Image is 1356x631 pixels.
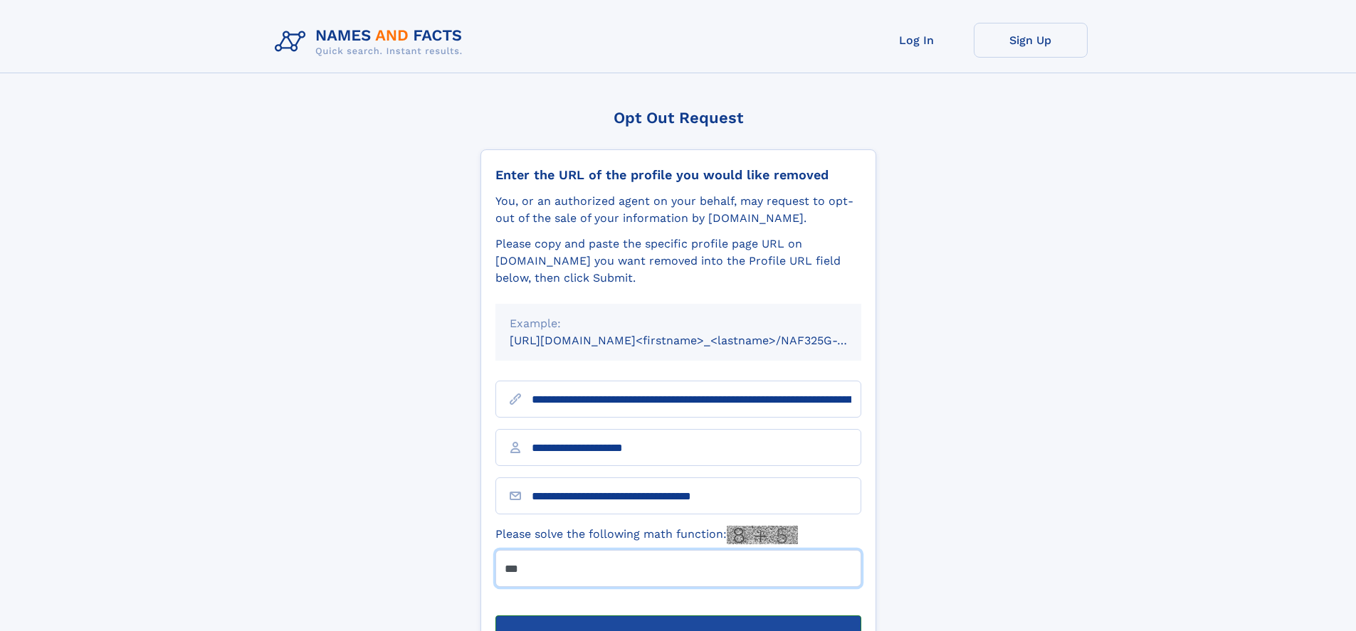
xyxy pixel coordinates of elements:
[974,23,1088,58] a: Sign Up
[495,526,798,544] label: Please solve the following math function:
[510,315,847,332] div: Example:
[495,167,861,183] div: Enter the URL of the profile you would like removed
[495,235,861,287] div: Please copy and paste the specific profile page URL on [DOMAIN_NAME] you want removed into the Pr...
[495,193,861,227] div: You, or an authorized agent on your behalf, may request to opt-out of the sale of your informatio...
[269,23,474,61] img: Logo Names and Facts
[860,23,974,58] a: Log In
[510,334,888,347] small: [URL][DOMAIN_NAME]<firstname>_<lastname>/NAF325G-xxxxxxxx
[480,109,876,127] div: Opt Out Request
